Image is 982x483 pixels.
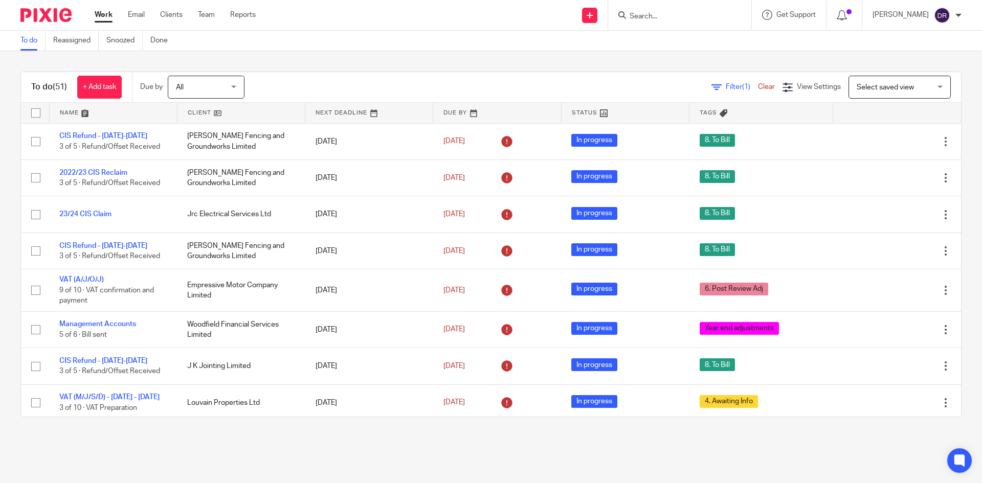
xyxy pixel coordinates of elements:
span: In progress [571,134,617,147]
a: 23/24 CIS Claim [59,211,111,218]
td: [DATE] [305,123,433,159]
span: All [176,84,184,91]
span: In progress [571,322,617,335]
span: In progress [571,395,617,408]
p: Due by [140,82,163,92]
td: Louvain Properties Ltd [177,384,305,421]
span: Select saved view [857,84,914,91]
a: + Add task [77,76,122,99]
span: In progress [571,170,617,183]
span: 3 of 5 · Refund/Offset Received [59,143,160,150]
td: Woodfield Financial Services Limited [177,311,305,348]
input: Search [629,12,721,21]
span: In progress [571,358,617,371]
span: [DATE] [443,211,465,218]
span: Filter [726,83,758,90]
a: VAT (A/J/O/J) [59,276,104,283]
td: Jrc Electrical Services Ltd [177,196,305,233]
a: To do [20,31,46,51]
td: [PERSON_NAME] Fencing and Groundworks Limited [177,233,305,269]
span: 8. To Bill [700,243,735,256]
span: Get Support [776,11,816,18]
a: CIS Refund - [DATE]-[DATE] [59,132,147,140]
span: In progress [571,207,617,220]
span: 3 of 5 · Refund/Offset Received [59,252,160,260]
span: In progress [571,243,617,256]
span: [DATE] [443,247,465,255]
a: Clients [160,10,183,20]
a: Management Accounts [59,320,136,328]
a: Reassigned [53,31,99,51]
span: 3 of 5 · Refund/Offset Received [59,367,160,375]
span: [DATE] [443,399,465,406]
td: J K Jointing Limited [177,348,305,384]
td: [DATE] [305,196,433,233]
a: CIS Refund - [DATE]-[DATE] [59,242,147,249]
img: Pixie [20,8,72,22]
td: [DATE] [305,159,433,196]
a: Snoozed [106,31,143,51]
a: Done [150,31,175,51]
td: [PERSON_NAME] Fencing and Groundworks Limited [177,123,305,159]
a: Email [128,10,145,20]
span: 3 of 5 · Refund/Offset Received [59,179,160,187]
td: [DATE] [305,233,433,269]
span: [DATE] [443,287,465,294]
span: In progress [571,283,617,295]
a: Clear [758,83,775,90]
span: [DATE] [443,326,465,333]
span: [DATE] [443,362,465,370]
span: Tags [700,110,717,116]
td: [DATE] [305,384,433,421]
a: VAT (M/J/S/D) - [DATE] - [DATE] [59,394,160,401]
span: (51) [53,83,67,91]
span: View Settings [797,83,841,90]
span: 9 of 10 · VAT confirmation and payment [59,287,154,305]
span: 8. To Bill [700,170,735,183]
span: [DATE] [443,138,465,145]
span: Year end adjustments [700,322,779,335]
span: 3 of 10 · VAT Preparation [59,404,137,411]
td: [DATE] [305,269,433,311]
span: 8. To Bill [700,358,735,371]
a: Team [198,10,215,20]
span: 6. Post Review Adj [700,283,768,295]
span: 4. Awaiting Info [700,395,758,408]
span: [DATE] [443,174,465,181]
td: [DATE] [305,311,433,348]
span: 8. To Bill [700,134,735,147]
img: svg%3E [934,7,950,24]
span: (1) [742,83,750,90]
a: Work [95,10,113,20]
a: Reports [230,10,256,20]
h1: To do [31,82,67,93]
td: [DATE] [305,348,433,384]
a: 2022/23 CIS Reclaim [59,169,127,176]
td: Empressive Motor Company Limited [177,269,305,311]
p: [PERSON_NAME] [873,10,929,20]
span: 5 of 6 · Bill sent [59,331,107,338]
a: CIS Refund - [DATE]-[DATE] [59,357,147,364]
td: [PERSON_NAME] Fencing and Groundworks Limited [177,159,305,196]
span: 8. To Bill [700,207,735,220]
